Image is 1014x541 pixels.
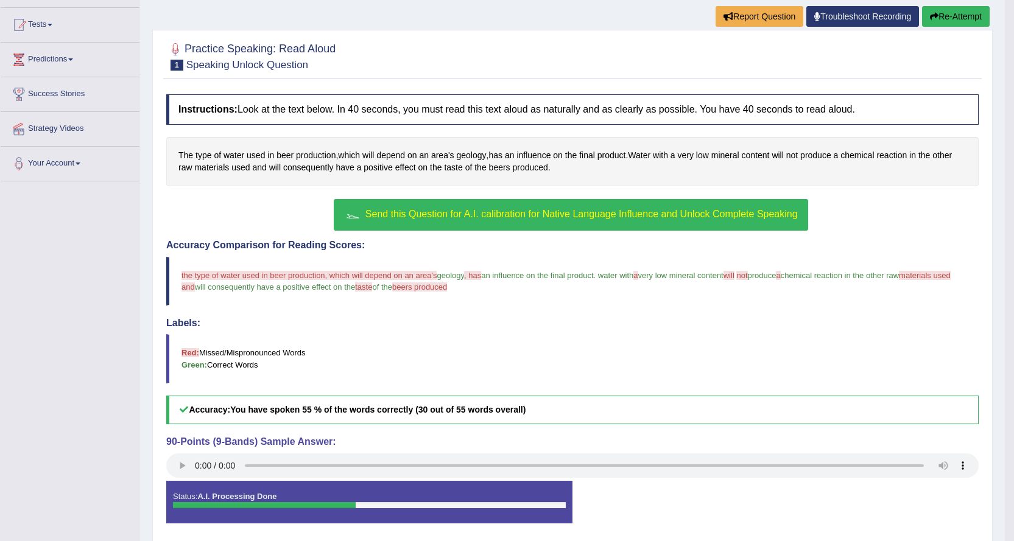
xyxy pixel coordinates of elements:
[579,149,595,162] span: Click to see word definition
[834,149,839,162] span: Click to see word definition
[178,161,192,174] span: Click to see word definition
[742,149,770,162] span: Click to see word definition
[214,149,221,162] span: Click to see word definition
[481,271,593,280] span: an influence on the final product
[195,149,211,162] span: Click to see word definition
[772,149,783,162] span: Click to see word definition
[505,149,515,162] span: Click to see word definition
[224,149,244,162] span: Click to see word definition
[1,77,139,108] a: Success Stories
[178,104,238,114] b: Instructions:
[800,149,831,162] span: Click to see word definition
[594,271,596,280] span: .
[474,161,486,174] span: Click to see word definition
[283,161,334,174] span: Click to see word definition
[1,8,139,38] a: Tests
[365,209,798,219] span: Send this Question for A.I. calibration for Native Language Influence and Unlock Complete Speaking
[724,271,734,280] span: will
[1,112,139,142] a: Strategy Videos
[464,271,481,280] span: , has
[553,149,563,162] span: Click to see word definition
[932,149,952,162] span: Click to see word definition
[465,161,473,174] span: Click to see word definition
[181,271,437,280] span: the type of water used in beer production, which will depend on an area's
[922,6,990,27] button: Re-Attempt
[355,282,372,291] span: taste
[269,161,281,174] span: Click to see word definition
[696,149,709,162] span: Click to see word definition
[166,240,979,251] h4: Accuracy Comparison for Reading Scores:
[166,318,979,329] h4: Labels:
[336,161,354,174] span: Click to see word definition
[430,161,442,174] span: Click to see word definition
[437,271,464,280] span: geology
[489,161,510,174] span: Click to see word definition
[171,60,183,71] span: 1
[376,149,405,162] span: Click to see word definition
[431,149,454,162] span: Click to see word definition
[252,161,266,174] span: Click to see word definition
[181,348,199,357] b: Red:
[247,149,265,162] span: Click to see word definition
[166,94,979,125] h4: Look at the text below. In 40 seconds, you must read this text aloud as naturally and as clearly ...
[628,149,650,162] span: Click to see word definition
[671,149,675,162] span: Click to see word definition
[334,199,808,231] button: Send this Question for A.I. calibration for Native Language Influence and Unlock Complete Speaking
[444,161,462,174] span: Click to see word definition
[876,149,907,162] span: Click to see word definition
[899,271,951,280] span: materials used
[392,282,447,291] span: beers produced
[597,149,626,162] span: Click to see word definition
[806,6,919,27] a: Troubleshoot Recording
[194,161,229,174] span: Click to see word definition
[166,436,979,447] h4: 90-Points (9-Bands) Sample Answer:
[457,149,487,162] span: Click to see word definition
[178,149,193,162] span: Click to see word definition
[395,161,416,174] span: Click to see word definition
[407,149,417,162] span: Click to see word definition
[195,282,356,291] span: will consequently have a positive effect on the
[276,149,294,162] span: Click to see word definition
[418,161,428,174] span: Click to see word definition
[357,161,362,174] span: Click to see word definition
[231,161,250,174] span: Click to see word definition
[711,149,739,162] span: Click to see word definition
[186,59,308,71] small: Speaking Unlock Question
[181,282,195,291] span: and
[197,492,276,501] strong: A.I. Processing Done
[230,405,526,414] b: You have spoken 55 % of the words correctly (30 out of 55 words overall)
[678,149,694,162] span: Click to see word definition
[781,271,899,280] span: chemical reaction in the other raw
[598,271,634,280] span: water with
[776,271,780,280] span: a
[653,149,668,162] span: Click to see word definition
[1,147,139,177] a: Your Account
[909,149,916,162] span: Click to see word definition
[267,149,274,162] span: Click to see word definition
[166,137,979,186] div: , , . .
[372,282,392,291] span: of the
[638,271,724,280] span: very low mineral content
[716,6,803,27] button: Report Question
[516,149,551,162] span: Click to see word definition
[419,149,429,162] span: Click to see word definition
[918,149,930,162] span: Click to see word definition
[166,396,979,424] h5: Accuracy:
[840,149,874,162] span: Click to see word definition
[736,271,747,280] span: not
[786,149,798,162] span: Click to see word definition
[488,149,502,162] span: Click to see word definition
[633,271,638,280] span: a
[338,149,360,162] span: Click to see word definition
[166,481,572,523] div: Status:
[181,360,207,369] b: Green:
[513,161,548,174] span: Click to see word definition
[362,149,374,162] span: Click to see word definition
[166,334,979,383] blockquote: Missed/Mispronounced Words Correct Words
[166,40,336,71] h2: Practice Speaking: Read Aloud
[296,149,336,162] span: Click to see word definition
[748,271,776,280] span: produce
[364,161,392,174] span: Click to see word definition
[565,149,577,162] span: Click to see word definition
[1,43,139,73] a: Predictions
